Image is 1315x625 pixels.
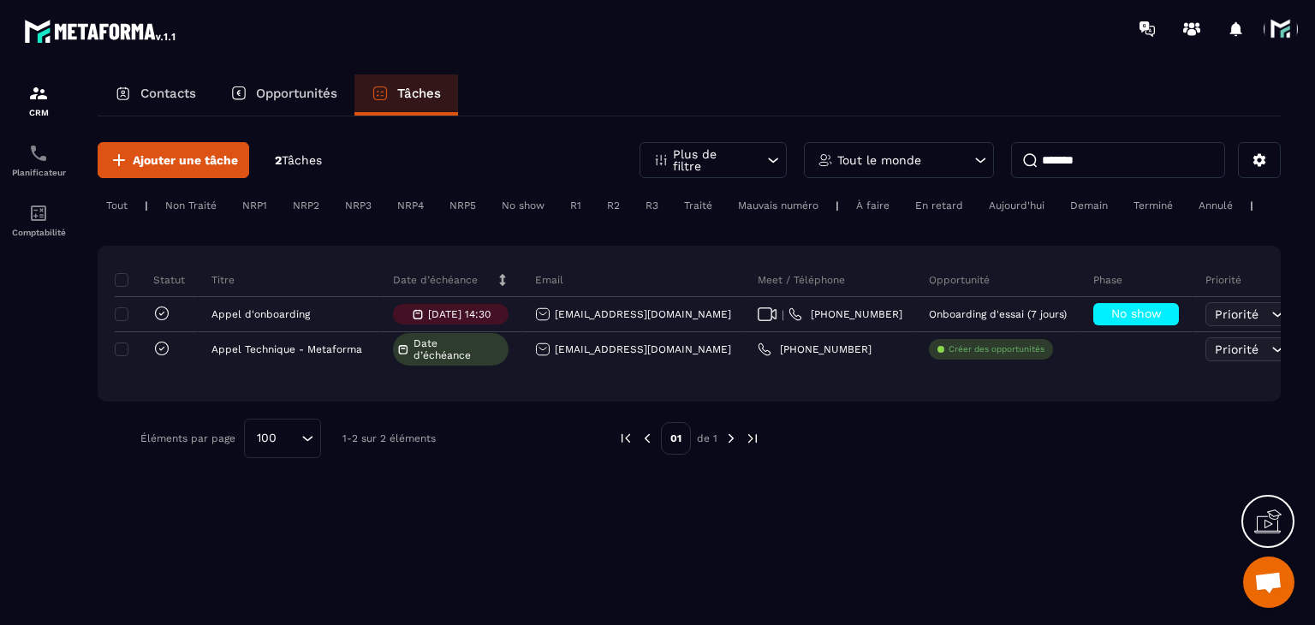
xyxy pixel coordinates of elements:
img: formation [28,83,49,104]
p: Tout le monde [837,154,921,166]
img: next [723,431,739,446]
img: next [745,431,760,446]
div: Mauvais numéro [729,195,827,216]
span: Priorité [1215,307,1258,321]
p: [DATE] 14:30 [428,308,491,320]
p: Tâches [397,86,441,101]
div: No show [493,195,553,216]
p: Appel Technique - Metaforma [211,343,362,355]
div: En retard [907,195,972,216]
div: Non Traité [157,195,225,216]
a: Opportunités [213,74,354,116]
a: accountantaccountantComptabilité [4,190,73,250]
p: | [836,199,839,211]
p: Planificateur [4,168,73,177]
p: CRM [4,108,73,117]
p: Opportunité [929,273,990,287]
div: Search for option [244,419,321,458]
a: [PHONE_NUMBER] [758,342,872,356]
span: Tâches [282,153,322,167]
a: [PHONE_NUMBER] [788,307,902,321]
p: Plus de filtre [673,148,748,172]
p: 1-2 sur 2 éléments [342,432,436,444]
a: Tâches [354,74,458,116]
p: Titre [211,273,235,287]
button: Ajouter une tâche [98,142,249,178]
p: Comptabilité [4,228,73,237]
div: NRP2 [284,195,328,216]
span: Priorité [1215,342,1258,356]
p: | [145,199,148,211]
div: NRP1 [234,195,276,216]
a: formationformationCRM [4,70,73,130]
img: prev [618,431,634,446]
img: accountant [28,203,49,223]
p: Opportunités [256,86,337,101]
div: Demain [1062,195,1116,216]
div: R3 [637,195,667,216]
p: Contacts [140,86,196,101]
div: NRP4 [389,195,432,216]
p: Créer des opportunités [949,343,1044,355]
p: Éléments par page [140,432,235,444]
div: Traité [675,195,721,216]
p: Priorité [1205,273,1241,287]
p: Appel d'onboarding [211,308,310,320]
p: | [1250,199,1253,211]
img: logo [24,15,178,46]
p: Meet / Téléphone [758,273,845,287]
div: Annulé [1190,195,1241,216]
span: No show [1111,307,1162,320]
input: Search for option [283,429,297,448]
p: de 1 [697,432,717,445]
p: 01 [661,422,691,455]
p: Phase [1093,273,1122,287]
p: 2 [275,152,322,169]
span: Date d’échéance [414,337,504,361]
img: prev [640,431,655,446]
span: Ajouter une tâche [133,152,238,169]
p: Email [535,273,563,287]
img: scheduler [28,143,49,164]
div: Tout [98,195,136,216]
p: Date d’échéance [393,273,478,287]
div: R2 [598,195,628,216]
a: Contacts [98,74,213,116]
div: NRP5 [441,195,485,216]
p: Statut [119,273,185,287]
span: 100 [251,429,283,448]
span: | [782,308,784,321]
div: À faire [848,195,898,216]
div: R1 [562,195,590,216]
div: Terminé [1125,195,1181,216]
div: Aujourd'hui [980,195,1053,216]
a: Ouvrir le chat [1243,557,1294,608]
div: NRP3 [336,195,380,216]
p: Onboarding d'essai (7 jours) [929,308,1067,320]
a: schedulerschedulerPlanificateur [4,130,73,190]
